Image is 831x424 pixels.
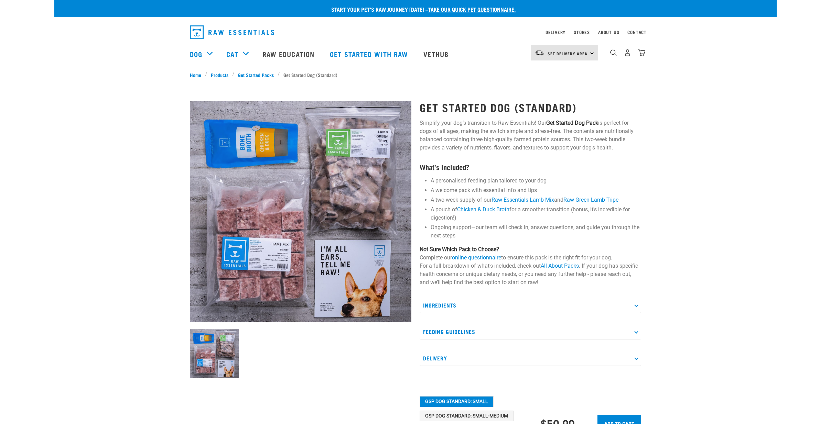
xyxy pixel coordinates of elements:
[190,329,239,378] img: NSP Dog Standard Update
[54,40,777,68] nav: dropdown navigation
[207,71,232,78] a: Products
[546,120,598,126] strong: Get Started Dog Pack
[610,49,617,56] img: home-icon-1@2x.png
[638,49,645,56] img: home-icon@2x.png
[420,245,641,287] p: Complete our to ensure this pack is the right fit for your dog. For a full breakdown of what's in...
[323,40,417,68] a: Get started with Raw
[624,49,631,56] img: user.png
[548,52,587,55] span: Set Delivery Area
[420,246,499,253] strong: Not Sure Which Pack to Choose?
[574,31,590,33] a: Stores
[60,5,782,13] p: Start your pet’s raw journey [DATE] –
[598,31,619,33] a: About Us
[541,263,579,269] a: All About Packs
[452,254,501,261] a: online questionnaire
[431,177,641,185] li: A personalised feeding plan tailored to your dog
[226,49,238,59] a: Cat
[431,205,641,222] li: A pouch of for a smoother transition (bonus, it's incredible for digestion!)
[535,50,544,56] img: van-moving.png
[190,71,641,78] nav: breadcrumbs
[184,23,647,42] nav: dropdown navigation
[563,197,618,203] a: Raw Green Lamb Tripe
[627,31,647,33] a: Contact
[420,119,641,152] p: Simplify your dog’s transition to Raw Essentials! Our is perfect for dogs of all ages, making the...
[428,8,516,11] a: take our quick pet questionnaire.
[431,186,641,194] li: A welcome pack with essential info and tips
[546,31,565,33] a: Delivery
[420,350,641,366] p: Delivery
[190,71,205,78] a: Home
[420,101,641,113] h1: Get Started Dog (Standard)
[492,197,554,203] a: Raw Essentials Lamb Mix
[457,206,509,213] a: Chicken & Duck Broth
[420,396,494,407] button: GSP Dog Standard: Small
[420,411,514,422] button: GSP Dog Standard: Small-Medium
[431,196,641,204] li: A two-week supply of our and
[235,71,278,78] a: Get Started Packs
[256,40,323,68] a: Raw Education
[420,324,641,339] p: Feeding Guidelines
[431,223,641,240] li: Ongoing support—our team will check in, answer questions, and guide you through the next steps
[190,49,202,59] a: Dog
[420,165,469,169] strong: What’s Included?
[420,298,641,313] p: Ingredients
[190,25,274,39] img: Raw Essentials Logo
[190,101,411,322] img: NSP Dog Standard Update
[417,40,457,68] a: Vethub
